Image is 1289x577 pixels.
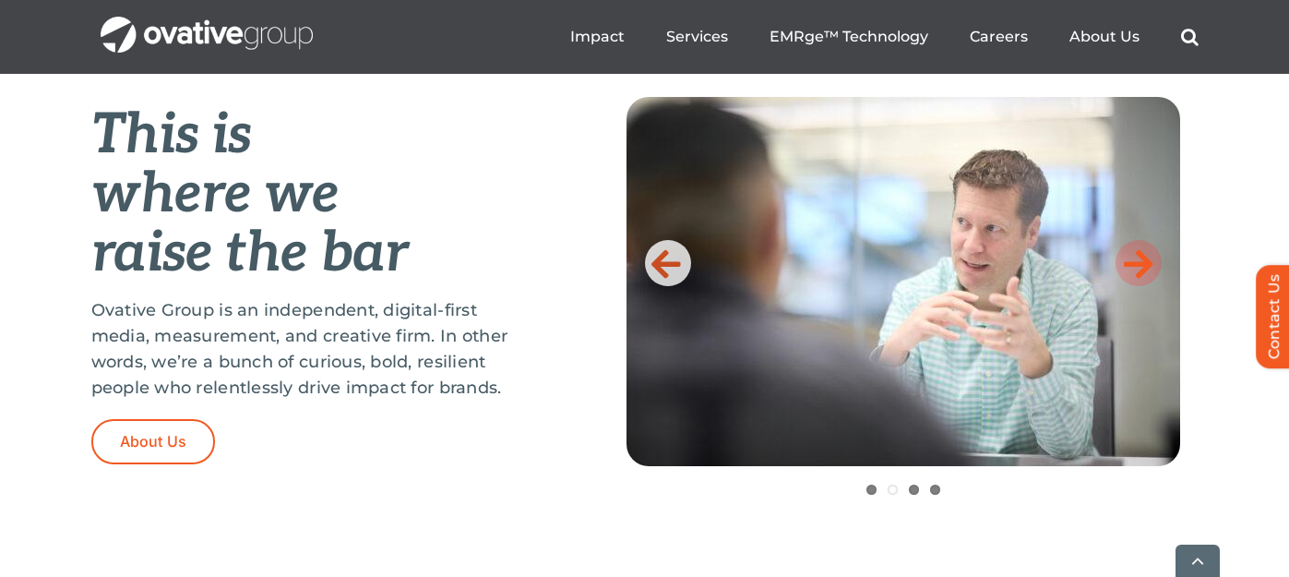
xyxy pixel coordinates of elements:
a: 4 [930,485,940,495]
a: Impact [570,28,625,46]
nav: Menu [570,7,1199,66]
em: This is [91,102,252,169]
em: raise the bar [91,221,408,287]
a: Services [666,28,728,46]
a: EMRge™ Technology [770,28,928,46]
a: 3 [909,485,919,495]
a: About Us [1069,28,1140,46]
a: 2 [888,485,898,495]
a: About Us [91,419,216,464]
a: Search [1181,28,1199,46]
p: Ovative Group is an independent, digital-first media, measurement, and creative firm. In other wo... [91,297,534,401]
span: About Us [120,433,187,451]
em: where we [91,162,340,228]
a: Careers [970,28,1028,46]
a: 1 [866,485,877,495]
a: OG_Full_horizontal_WHT [101,15,313,32]
img: Home-Raise-the-Bar-2.jpeg [627,97,1180,466]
